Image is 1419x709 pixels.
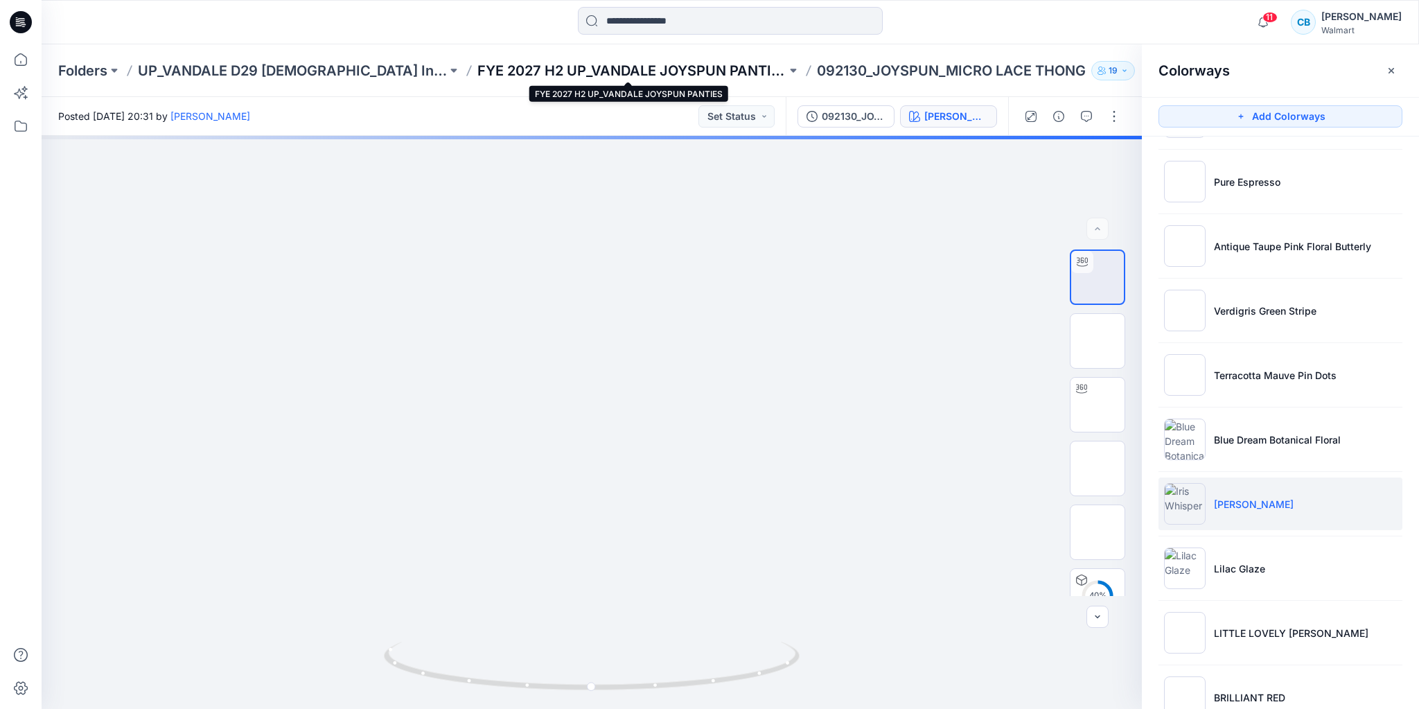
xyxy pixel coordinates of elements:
button: 19 [1091,61,1135,80]
p: LITTLE LOVELY [PERSON_NAME] [1214,626,1368,640]
span: 11 [1262,12,1278,23]
button: [PERSON_NAME] [900,105,997,128]
img: Antique Taupe Pink Floral Butterly [1164,225,1206,267]
img: Terracotta Mauve Pin Dots [1164,354,1206,396]
a: UP_VANDALE D29 [DEMOGRAPHIC_DATA] Intimates - Joyspun [138,61,447,80]
p: Lilac Glaze [1214,561,1265,576]
div: [PERSON_NAME] [924,109,988,124]
p: [PERSON_NAME] [1214,497,1294,511]
p: Blue Dream Botanical Floral [1214,432,1341,447]
div: 092130_JOYSPUN_MICRO LACE THONG [822,109,885,124]
div: CB [1291,10,1316,35]
p: 092130_JOYSPUN_MICRO LACE THONG [817,61,1086,80]
div: 40 % [1081,590,1114,602]
a: [PERSON_NAME] [170,110,250,122]
div: [PERSON_NAME] [1321,8,1402,25]
a: Folders [58,61,107,80]
button: Details [1048,105,1070,128]
p: Terracotta Mauve Pin Dots [1214,368,1337,383]
img: Iris Whisper [1164,483,1206,525]
button: 092130_JOYSPUN_MICRO LACE THONG [797,105,894,128]
p: Antique Taupe Pink Floral Butterly [1214,239,1371,254]
h2: Colorways [1158,62,1230,79]
span: Posted [DATE] 20:31 by [58,109,250,123]
img: Lilac Glaze [1164,548,1206,589]
p: BRILLIANT RED [1214,690,1285,705]
img: LITTLE LOVELY LEO [1164,612,1206,654]
div: Walmart [1321,25,1402,35]
p: Pure Espresso [1214,175,1280,189]
button: Add Colorways [1158,105,1402,128]
img: Blue Dream Botanical Floral [1164,419,1206,460]
p: Verdigris Green Stripe [1214,304,1316,318]
img: Verdigris Green Stripe [1164,290,1206,331]
a: FYE 2027 H2 UP_VANDALE JOYSPUN PANTIES [477,61,786,80]
p: 19 [1109,63,1118,78]
img: Pure Espresso [1164,161,1206,202]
